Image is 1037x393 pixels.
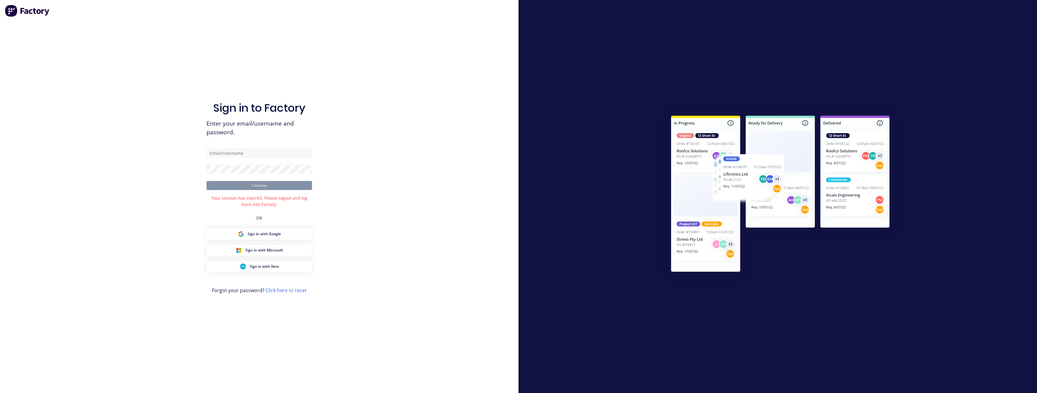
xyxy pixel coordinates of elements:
img: Factory [5,5,50,17]
img: Google Sign in [238,231,244,237]
button: Microsoft Sign inSign in with Microsoft [206,245,312,256]
div: Your session has expired. Please logout and log back into Factory. [206,195,312,207]
img: Microsoft Sign in [236,247,242,253]
img: Sign in [658,104,903,286]
h1: Sign in to Factory [213,101,305,114]
span: Enter your email/username and password. [206,119,312,137]
input: Email/Username [206,148,312,158]
div: OR [256,207,262,228]
span: Forgot your password? [212,287,307,294]
button: Google Sign inSign in with Google [206,228,312,240]
button: Xero Sign inSign in with Xero [206,261,312,272]
span: Sign in with Xero [250,264,279,269]
span: Sign in with Microsoft [245,248,283,253]
button: Continue [206,181,312,190]
span: Sign in with Google [247,231,281,237]
img: Xero Sign in [240,264,246,270]
a: Click here to reset [266,287,307,294]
